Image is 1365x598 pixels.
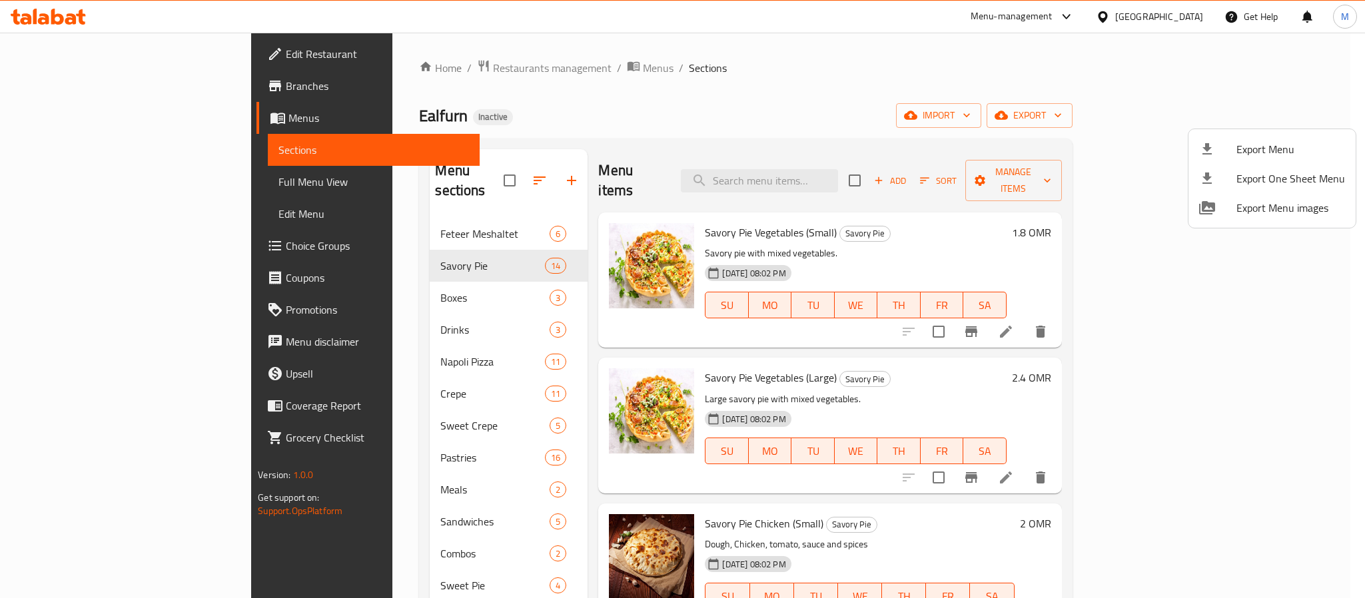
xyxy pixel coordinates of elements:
[1188,193,1356,222] li: Export Menu images
[1236,170,1345,186] span: Export One Sheet Menu
[1236,200,1345,216] span: Export Menu images
[1188,135,1356,164] li: Export menu items
[1236,141,1345,157] span: Export Menu
[1188,164,1356,193] li: Export one sheet menu items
